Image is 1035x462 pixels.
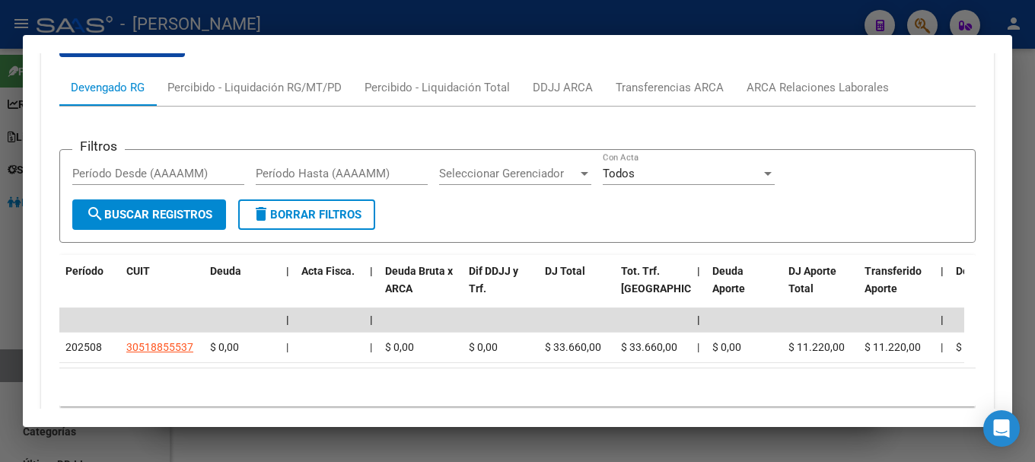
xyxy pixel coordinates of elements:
[865,341,921,353] span: $ 11.220,00
[204,255,280,322] datatable-header-cell: Deuda
[210,265,241,277] span: Deuda
[788,341,845,353] span: $ 11.220,00
[379,255,463,322] datatable-header-cell: Deuda Bruta x ARCA
[697,341,699,353] span: |
[439,167,578,180] span: Seleccionar Gerenciador
[935,255,950,322] datatable-header-cell: |
[545,265,585,277] span: DJ Total
[691,255,706,322] datatable-header-cell: |
[385,265,453,295] span: Deuda Bruta x ARCA
[65,265,103,277] span: Período
[469,341,498,353] span: $ 0,00
[603,167,635,180] span: Todos
[956,341,985,353] span: $ 0,00
[615,255,691,322] datatable-header-cell: Tot. Trf. Bruto
[120,255,204,322] datatable-header-cell: CUIT
[697,314,700,326] span: |
[86,208,212,221] span: Buscar Registros
[86,205,104,223] mat-icon: search
[621,265,724,295] span: Tot. Trf. [GEOGRAPHIC_DATA]
[865,265,922,295] span: Transferido Aporte
[788,265,836,295] span: DJ Aporte Total
[71,79,145,96] div: Devengado RG
[286,265,289,277] span: |
[210,341,239,353] span: $ 0,00
[621,341,677,353] span: $ 33.660,00
[126,265,150,277] span: CUIT
[252,208,361,221] span: Borrar Filtros
[72,138,125,155] h3: Filtros
[280,255,295,322] datatable-header-cell: |
[238,199,375,230] button: Borrar Filtros
[364,255,379,322] datatable-header-cell: |
[463,255,539,322] datatable-header-cell: Dif DDJJ y Trf.
[370,314,373,326] span: |
[286,314,289,326] span: |
[941,314,944,326] span: |
[712,341,741,353] span: $ 0,00
[469,265,518,295] span: Dif DDJJ y Trf.
[706,255,782,322] datatable-header-cell: Deuda Aporte
[365,79,510,96] div: Percibido - Liquidación Total
[950,255,1026,322] datatable-header-cell: Deuda Contr.
[286,341,288,353] span: |
[385,341,414,353] span: $ 0,00
[983,410,1020,447] div: Open Intercom Messenger
[167,79,342,96] div: Percibido - Liquidación RG/MT/PD
[370,265,373,277] span: |
[545,341,601,353] span: $ 33.660,00
[370,341,372,353] span: |
[533,79,593,96] div: DDJJ ARCA
[126,341,193,353] span: 30518855537
[72,199,226,230] button: Buscar Registros
[59,255,120,322] datatable-header-cell: Período
[858,255,935,322] datatable-header-cell: Transferido Aporte
[616,79,724,96] div: Transferencias ARCA
[941,341,943,353] span: |
[65,341,102,353] span: 202508
[539,255,615,322] datatable-header-cell: DJ Total
[295,255,364,322] datatable-header-cell: Acta Fisca.
[782,255,858,322] datatable-header-cell: DJ Aporte Total
[712,265,745,295] span: Deuda Aporte
[697,265,700,277] span: |
[747,79,889,96] div: ARCA Relaciones Laborales
[252,205,270,223] mat-icon: delete
[301,265,355,277] span: Acta Fisca.
[941,265,944,277] span: |
[956,265,1018,277] span: Deuda Contr.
